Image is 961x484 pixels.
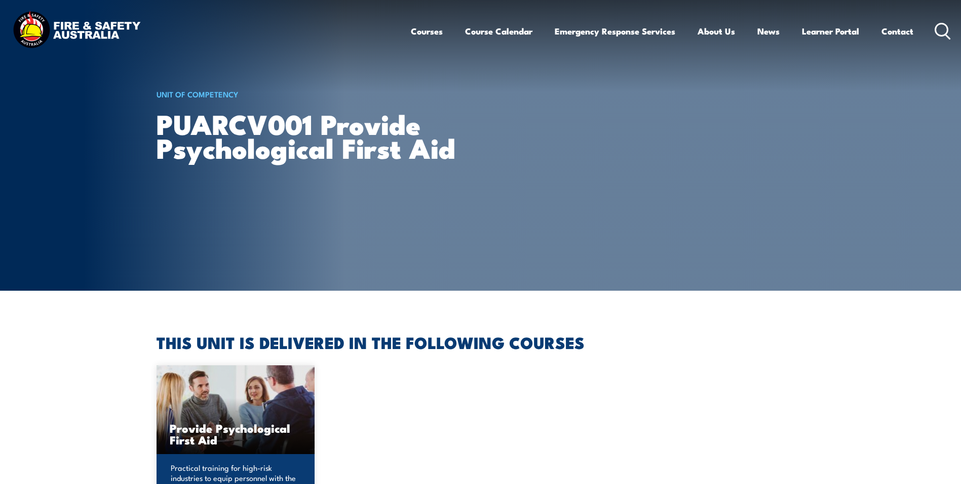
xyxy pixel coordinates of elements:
a: About Us [698,18,735,45]
h3: Provide Psychological First Aid [170,422,302,445]
a: Learner Portal [802,18,859,45]
a: News [757,18,780,45]
a: Course Calendar [465,18,532,45]
a: Courses [411,18,443,45]
h6: UNIT OF COMPETENCY [157,88,511,100]
a: Emergency Response Services [555,18,675,45]
h2: THIS UNIT IS DELIVERED IN THE FOLLOWING COURSES [157,335,805,349]
a: Contact [881,18,913,45]
h1: PUARCV001 Provide psychological first aid [157,112,511,159]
